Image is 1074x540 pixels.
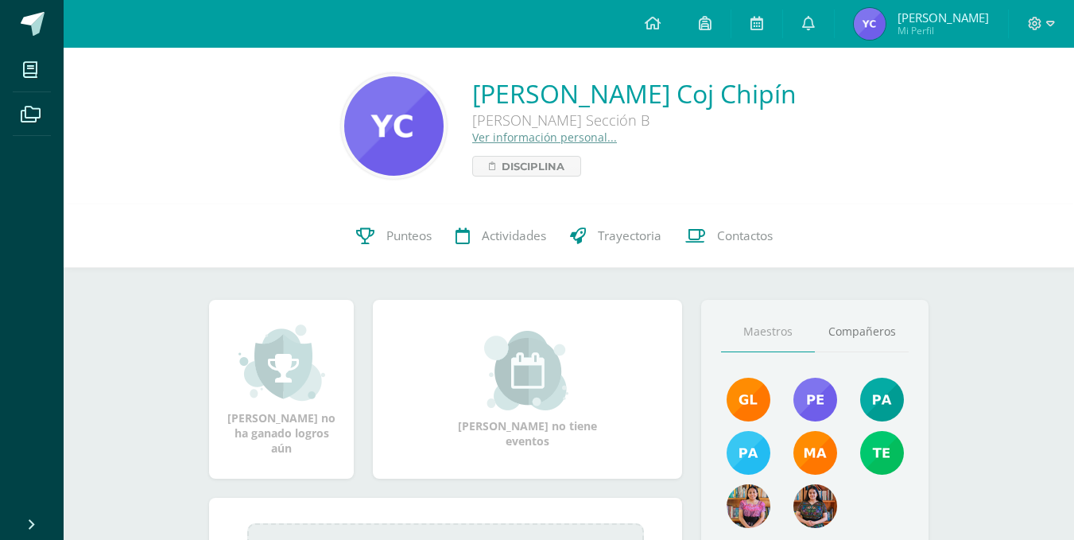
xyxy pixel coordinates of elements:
a: Disciplina [472,156,581,177]
img: 3c67571ce50f9dae07b8b8342f80844c.png [854,8,886,40]
img: 9415236c11b407c30b1d0c6162eb2ece.png [344,76,444,176]
div: [PERSON_NAME] Sección B [472,111,797,130]
div: [PERSON_NAME] no tiene eventos [448,331,607,449]
div: [PERSON_NAME] no ha ganado logros aún [225,323,338,456]
span: Actividades [482,227,546,244]
a: Actividades [444,204,558,268]
img: event_small.png [484,331,571,410]
span: Punteos [386,227,432,244]
a: Contactos [673,204,785,268]
img: 901d3a81a60619ba26076f020600640f.png [793,378,837,422]
a: Compañeros [815,312,909,352]
a: Maestros [721,312,815,352]
span: Mi Perfil [898,24,989,37]
img: d0514ac6eaaedef5318872dd8b40be23.png [727,431,770,475]
img: 895b5ece1ed178905445368d61b5ce67.png [727,378,770,422]
span: Disciplina [502,157,564,176]
a: [PERSON_NAME] Coj Chipín [472,76,797,111]
img: f478d08ad3f1f0ce51b70bf43961b330.png [860,431,904,475]
span: [PERSON_NAME] [898,10,989,25]
a: Ver información personal... [472,130,617,145]
img: 560278503d4ca08c21e9c7cd40ba0529.png [793,431,837,475]
img: 96169a482c0de6f8e254ca41c8b0a7b1.png [793,484,837,528]
img: 3965800a07ef04a8d3498c739e44ef8a.png [727,484,770,528]
span: Contactos [717,227,773,244]
img: 40c28ce654064086a0d3fb3093eec86e.png [860,378,904,422]
a: Punteos [344,204,444,268]
span: Trayectoria [598,227,661,244]
img: achievement_small.png [238,323,325,402]
a: Trayectoria [558,204,673,268]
